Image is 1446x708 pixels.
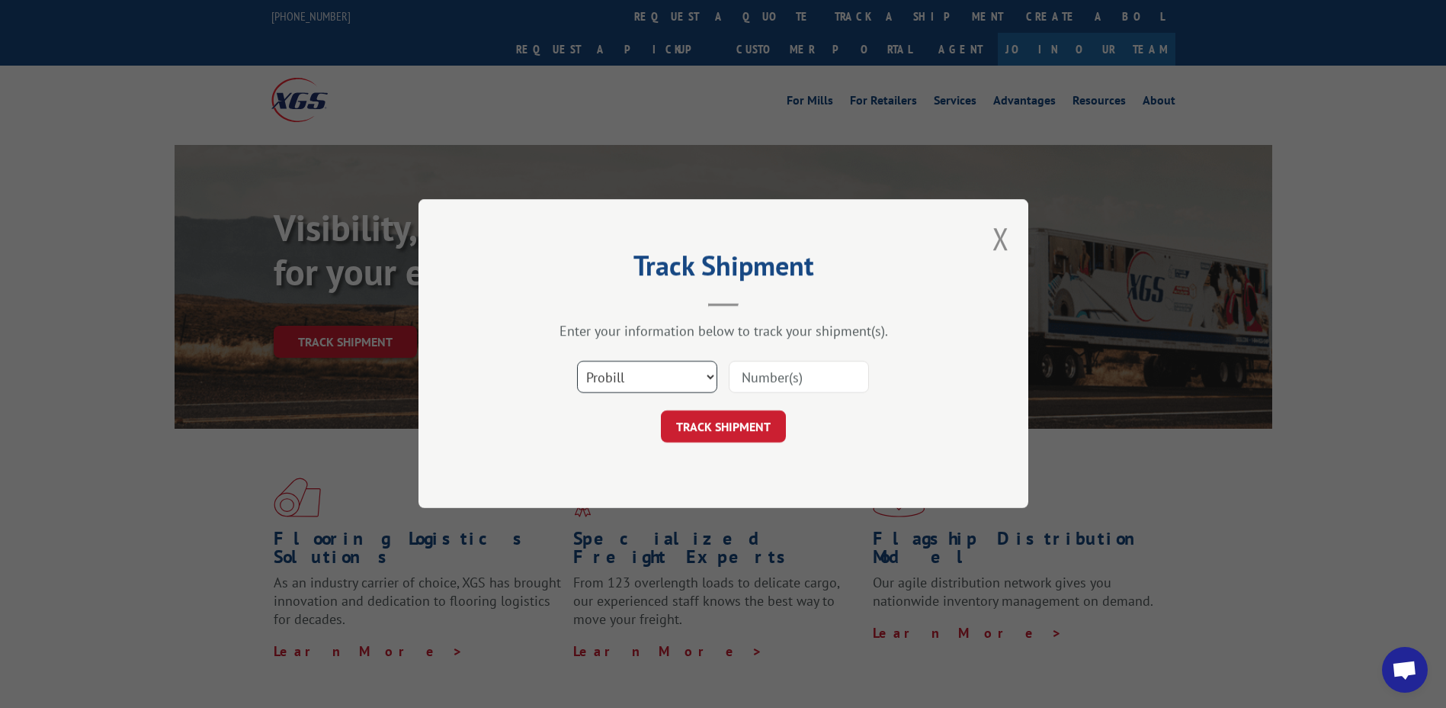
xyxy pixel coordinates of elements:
[1382,647,1428,693] div: Open chat
[729,362,869,394] input: Number(s)
[992,218,1009,259] button: Close modal
[495,255,952,284] h2: Track Shipment
[495,323,952,340] div: Enter your information below to track your shipment(s).
[661,411,786,443] button: TRACK SHIPMENT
